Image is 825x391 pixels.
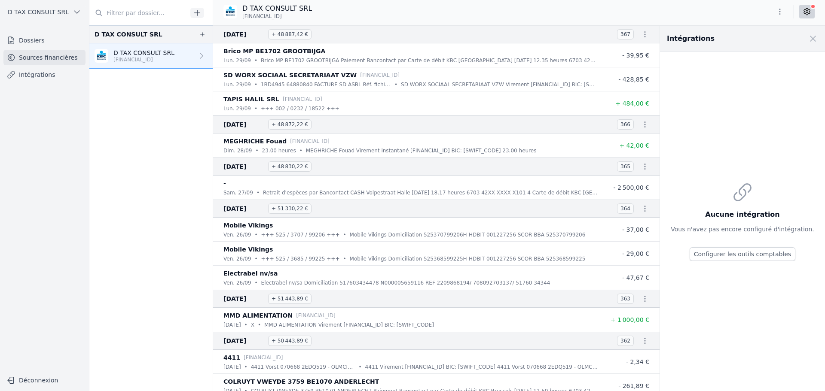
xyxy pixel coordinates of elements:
[359,363,362,371] div: •
[254,255,257,263] div: •
[622,226,649,233] span: - 37,00 €
[618,76,649,83] span: - 428,85 €
[251,363,355,371] p: 4411 Vorst 070668 2EDQ519 - OLMCI0786556370 - QAWQK0LNEYCS
[223,220,273,230] p: Mobile Vikings
[615,100,649,107] span: + 484,00 €
[223,310,293,321] p: MMD ALIMENTATION
[244,321,247,329] div: •
[223,294,265,304] span: [DATE]
[617,119,634,130] span: 366
[617,161,634,172] span: 365
[350,255,586,263] p: Mobile Vikings Domiciliation 525368599225H-HDBIT 001227256 SCOR BBA 525368599225
[223,56,251,65] p: lun. 29/09
[299,146,302,155] div: •
[223,161,265,172] span: [DATE]
[283,95,322,103] p: [FINANCIAL_ID]
[254,56,257,65] div: •
[89,43,213,69] a: D TAX CONSULT SRL [FINANCIAL_ID]
[365,363,598,371] p: 4411 Virement [FINANCIAL_ID] BIC: [SWIFT_CODE] 4411 Vorst 070668 2EDQ519 - OLMCI0786556370 - QAWQ...
[268,203,312,214] span: + 51 330,22 €
[223,104,251,113] p: lun. 29/09
[223,336,265,346] span: [DATE]
[254,80,257,89] div: •
[617,29,634,39] span: 367
[360,71,400,79] p: [FINANCIAL_ID]
[617,203,634,214] span: 364
[263,188,598,197] p: Retrait d'espèces par Bancontact CASH Volpestraat Halle [DATE] 18.17 heures 6703 42XX XXXX X101 4...
[223,136,287,146] p: MEGHRICHE Fouad
[223,29,265,39] span: [DATE]
[261,56,598,65] p: Brico MP BE1702 GROOTBIJGA Paiement Bancontact par Carte de débit KBC [GEOGRAPHIC_DATA] [DATE] 12...
[223,376,379,387] p: COLRUYT VWEYDE 3759 BE1070 ANDERLECHT
[264,321,434,329] p: MMD ALIMENTATION Virement [FINANCIAL_ID] BIC: [SWIFT_CODE]
[257,188,260,197] div: •
[290,137,330,145] p: [FINANCIAL_ID]
[667,33,715,44] h2: Intégrations
[261,255,340,263] p: +++ 525 / 3685 / 99225 +++
[223,5,237,18] img: KBC_BRUSSELS_KREDBEBB.png
[223,255,251,263] p: ven. 26/09
[95,29,162,39] div: D TAX CONSULT SRL
[690,247,795,261] button: Configurer les outils comptables
[261,104,339,113] p: +++ 002 / 0232 / 18522 +++
[223,188,253,197] p: sam. 27/09
[113,56,174,63] p: [FINANCIAL_ID]
[343,230,346,239] div: •
[261,230,340,239] p: +++ 525 / 3707 / 99206 +++
[350,230,586,239] p: Mobile Vikings Domiciliation 525370799206H-HDBIT 001227256 SCOR BBA 525370799206
[3,50,86,65] a: Sources financières
[244,353,283,362] p: [FINANCIAL_ID]
[619,142,649,149] span: + 42,00 €
[296,311,336,320] p: [FINANCIAL_ID]
[223,70,357,80] p: SD WORX SOCIAAL SECRETARIAAT VZW
[306,146,537,155] p: MEGHRICHE Fouad Virement instantané [FINANCIAL_ID] BIC: [SWIFT_CODE] 23.00 heures
[254,279,257,287] div: •
[622,274,649,281] span: - 47,67 €
[8,8,69,16] span: D TAX CONSULT SRL
[251,321,254,329] p: X
[268,161,312,172] span: + 48 830,22 €
[617,294,634,304] span: 363
[3,373,86,387] button: Déconnexion
[268,29,312,39] span: + 48 887,42 €
[613,184,649,191] span: - 2 500,00 €
[611,316,649,323] span: + 1 000,00 €
[113,48,174,57] p: D TAX CONSULT SRL
[3,5,86,19] button: D TAX CONSULT SRL
[394,80,397,89] div: •
[262,146,296,155] p: 23.00 heures
[622,250,649,257] span: - 29,00 €
[242,3,312,14] p: D TAX CONSULT SRL
[626,358,649,365] span: - 2,34 €
[223,352,240,363] p: 4411
[268,336,312,346] span: + 50 443,89 €
[223,46,325,56] p: Brico MP BE1702 GROOTBIJGA
[671,209,814,220] h3: Aucune intégration
[223,178,226,188] p: -
[622,52,649,59] span: - 39,95 €
[255,146,258,155] div: •
[223,279,251,287] p: ven. 26/09
[223,230,251,239] p: ven. 26/09
[254,104,257,113] div: •
[268,119,312,130] span: + 48 872,22 €
[223,203,265,214] span: [DATE]
[671,225,814,233] p: Vous n'avez pas encore configuré d'intégration.
[258,321,261,329] div: •
[254,230,257,239] div: •
[223,119,265,130] span: [DATE]
[401,80,598,89] p: SD WORX SOCIAAL SECRETARIAAT VZW Virement [FINANCIAL_ID] BIC: [SWIFT_CODE] 1BD4945 64880840 FACTU...
[261,279,550,287] p: Electrabel nv/sa Domiciliation 517603434478 N000005659116 REF 2209868194/ 708092703137/ 51760 34344
[261,80,391,89] p: 1BD4945 64880840 FACTURE SD ASBL Réf. fichier : 2653 Réf. ordre : 1BD4945 64880840 7252509291 S0 ...
[343,255,346,263] div: •
[223,94,279,104] p: TAPIS HALIL SRL
[617,336,634,346] span: 362
[223,363,241,371] p: [DATE]
[618,382,649,389] span: - 261,89 €
[223,321,241,329] p: [DATE]
[223,146,252,155] p: dim. 28/09
[223,244,273,255] p: Mobile Vikings
[89,5,187,21] input: Filtrer par dossier...
[3,33,86,48] a: Dossiers
[223,80,251,89] p: lun. 29/09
